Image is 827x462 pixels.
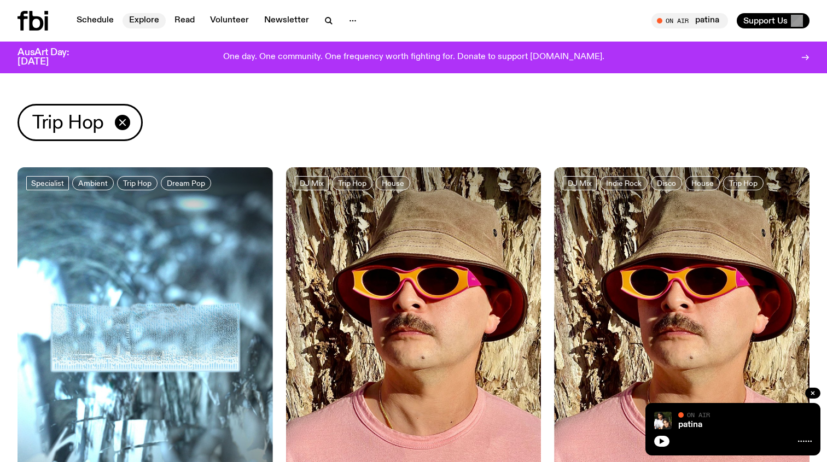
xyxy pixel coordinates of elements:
a: Specialist [26,176,69,190]
a: DJ Mix [563,176,597,190]
p: One day. One community. One frequency worth fighting for. Donate to support [DOMAIN_NAME]. [223,52,604,62]
a: Volunteer [203,13,255,28]
a: Explore [123,13,166,28]
span: Trip Hop [338,179,366,187]
a: patina [678,420,702,429]
a: House [376,176,410,190]
a: DJ Mix [295,176,329,190]
a: Disco [651,176,682,190]
a: House [685,176,720,190]
button: On Airpatina [651,13,728,28]
span: House [382,179,404,187]
span: Ambient [78,179,108,187]
a: Read [168,13,201,28]
span: Trip Hop [123,179,152,187]
span: Trip Hop [32,112,104,133]
span: DJ Mix [568,179,592,187]
a: Trip Hop [723,176,764,190]
span: On Air [687,411,710,418]
span: Trip Hop [729,179,758,187]
span: House [691,179,714,187]
h3: AusArt Day: [DATE] [18,48,88,67]
span: Specialist [31,179,64,187]
span: Support Us [743,16,788,26]
a: Dream Pop [161,176,211,190]
span: DJ Mix [300,179,324,187]
span: Disco [657,179,676,187]
a: Newsletter [258,13,316,28]
span: Dream Pop [167,179,205,187]
a: Trip Hop [117,176,158,190]
a: Indie Rock [600,176,648,190]
a: Schedule [70,13,120,28]
a: Ambient [72,176,114,190]
button: Support Us [737,13,809,28]
a: Trip Hop [332,176,372,190]
span: Indie Rock [606,179,642,187]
